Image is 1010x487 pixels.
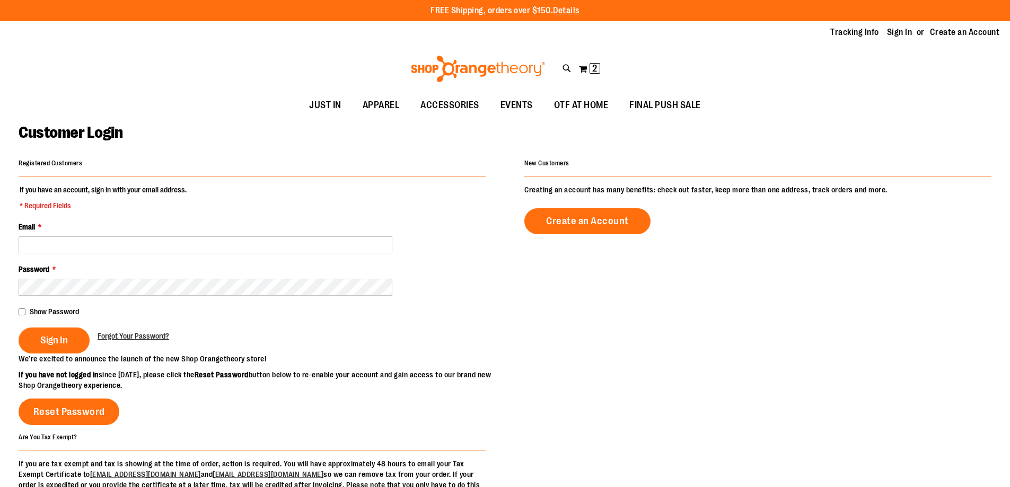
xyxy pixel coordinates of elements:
[553,6,579,15] a: Details
[213,470,323,479] a: [EMAIL_ADDRESS][DOMAIN_NAME]
[420,93,479,117] span: ACCESSORIES
[431,5,579,17] p: FREE Shipping, orders over $150.
[98,331,169,341] a: Forgot Your Password?
[20,200,187,211] span: * Required Fields
[19,327,90,353] button: Sign In
[524,184,991,195] p: Creating an account has many benefits: check out faster, keep more than one address, track orders...
[410,93,490,118] a: ACCESSORIES
[30,307,79,316] span: Show Password
[19,369,505,391] p: since [DATE], please click the button below to re-enable your account and gain access to our bran...
[19,353,505,364] p: We’re excited to announce the launch of the new Shop Orangetheory store!
[490,93,543,118] a: EVENTS
[19,123,122,141] span: Customer Login
[19,433,77,440] strong: Are You Tax Exempt?
[830,26,879,38] a: Tracking Info
[500,93,533,117] span: EVENTS
[524,208,651,234] a: Create an Account
[930,26,1000,38] a: Create an Account
[19,265,49,273] span: Password
[363,93,400,117] span: APPAREL
[309,93,341,117] span: JUST IN
[524,160,569,167] strong: New Customers
[195,370,249,379] strong: Reset Password
[19,399,119,425] a: Reset Password
[409,56,547,82] img: Shop Orangetheory
[592,63,597,74] span: 2
[90,470,201,479] a: [EMAIL_ADDRESS][DOMAIN_NAME]
[887,26,912,38] a: Sign In
[546,215,629,227] span: Create an Account
[619,93,712,118] a: FINAL PUSH SALE
[352,93,410,118] a: APPAREL
[40,334,68,346] span: Sign In
[298,93,352,118] a: JUST IN
[629,93,701,117] span: FINAL PUSH SALE
[19,370,99,379] strong: If you have not logged in
[33,406,105,418] span: Reset Password
[554,93,609,117] span: OTF AT HOME
[98,332,169,340] span: Forgot Your Password?
[19,160,82,167] strong: Registered Customers
[19,223,35,231] span: Email
[543,93,619,118] a: OTF AT HOME
[19,184,188,211] legend: If you have an account, sign in with your email address.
